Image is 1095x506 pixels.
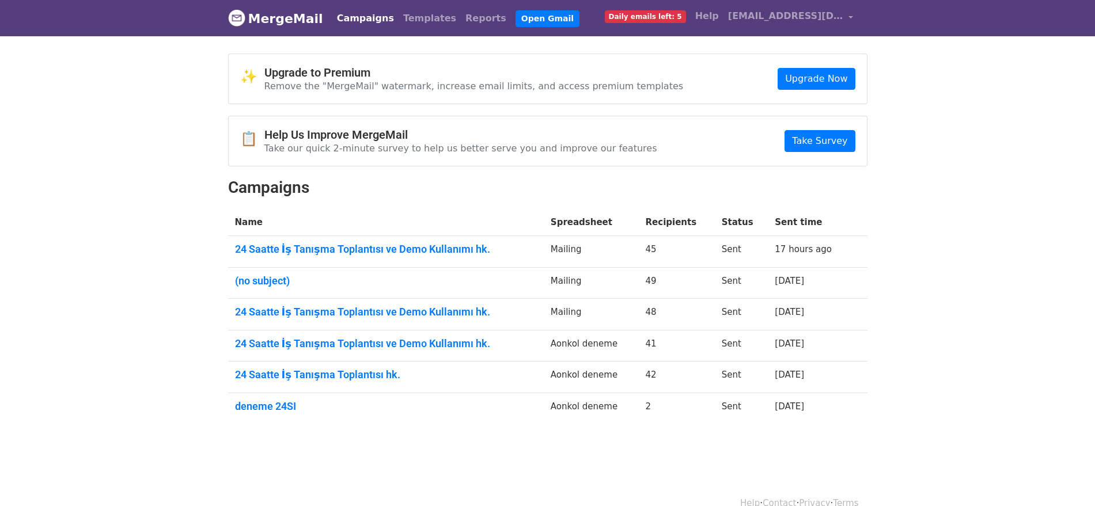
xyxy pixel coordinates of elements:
[639,236,715,268] td: 45
[768,209,851,236] th: Sent time
[605,10,686,23] span: Daily emails left: 5
[728,9,843,23] span: [EMAIL_ADDRESS][DOMAIN_NAME]
[544,267,639,299] td: Mailing
[461,7,511,30] a: Reports
[228,178,867,197] h2: Campaigns
[544,393,639,424] td: Aonkol deneme
[639,299,715,330] td: 48
[228,6,323,31] a: MergeMail
[775,244,832,254] a: 17 hours ago
[235,368,537,381] a: 24 Saatte İş Tanışma Toplantısı hk.
[715,299,768,330] td: Sent
[715,236,768,268] td: Sent
[775,307,804,317] a: [DATE]
[228,9,245,26] img: MergeMail logo
[639,267,715,299] td: 49
[639,362,715,393] td: 42
[264,66,684,79] h4: Upgrade to Premium
[264,142,657,154] p: Take our quick 2-minute survey to help us better serve you and improve our features
[639,209,715,236] th: Recipients
[235,337,537,350] a: 24 Saatte İş Tanışma Toplantısı ve Demo Kullanımı hk.
[691,5,723,28] a: Help
[775,370,804,380] a: [DATE]
[332,7,399,30] a: Campaigns
[228,209,544,236] th: Name
[715,267,768,299] td: Sent
[240,131,264,147] span: 📋
[240,69,264,85] span: ✨
[399,7,461,30] a: Templates
[516,10,579,27] a: Open Gmail
[723,5,858,32] a: [EMAIL_ADDRESS][DOMAIN_NAME]
[785,130,855,152] a: Take Survey
[775,338,804,349] a: [DATE]
[544,330,639,362] td: Aonkol deneme
[544,236,639,268] td: Mailing
[715,209,768,236] th: Status
[264,128,657,142] h4: Help Us Improve MergeMail
[600,5,691,28] a: Daily emails left: 5
[235,243,537,256] a: 24 Saatte İş Tanışma Toplantısı ve Demo Kullanımı hk.
[264,80,684,92] p: Remove the "MergeMail" watermark, increase email limits, and access premium templates
[235,400,537,413] a: deneme 24SI
[715,393,768,424] td: Sent
[778,68,855,90] a: Upgrade Now
[235,275,537,287] a: (no subject)
[715,330,768,362] td: Sent
[235,306,537,318] a: 24 Saatte İş Tanışma Toplantısı ve Demo Kullanımı hk.
[544,209,639,236] th: Spreadsheet
[775,276,804,286] a: [DATE]
[544,362,639,393] td: Aonkol deneme
[544,299,639,330] td: Mailing
[775,401,804,412] a: [DATE]
[639,330,715,362] td: 41
[639,393,715,424] td: 2
[715,362,768,393] td: Sent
